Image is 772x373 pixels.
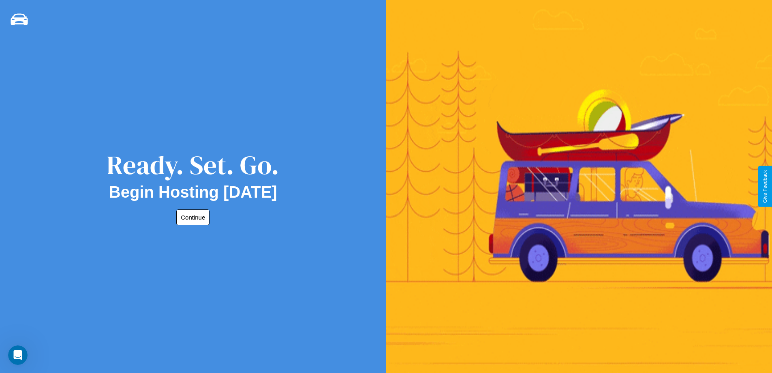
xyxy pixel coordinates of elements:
div: Ready. Set. Go. [107,147,279,183]
button: Continue [176,209,210,225]
iframe: Intercom live chat [8,345,28,365]
h2: Begin Hosting [DATE] [109,183,277,201]
div: Give Feedback [762,170,768,203]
